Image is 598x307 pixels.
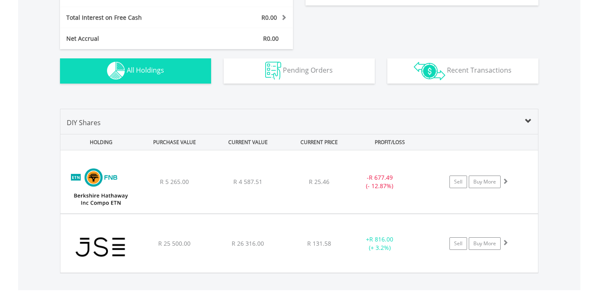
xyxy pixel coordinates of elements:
span: R 131.58 [307,239,331,247]
div: HOLDING [61,134,137,150]
span: Recent Transactions [447,66,512,75]
img: EQU.ZA.JSE.png [65,225,137,270]
span: All Holdings [127,66,164,75]
a: Sell [449,176,467,188]
a: Sell [449,237,467,250]
div: Net Accrual [60,34,196,43]
div: Total Interest on Free Cash [60,13,196,22]
div: CURRENT VALUE [212,134,284,150]
button: Recent Transactions [387,58,538,84]
a: Buy More [469,176,501,188]
span: R0.00 [263,34,279,42]
div: PROFIT/LOSS [354,134,426,150]
span: R 5 265.00 [160,178,189,186]
span: R 26 316.00 [232,239,264,247]
span: Pending Orders [283,66,333,75]
span: DIY Shares [67,118,101,127]
div: - (- 12.87%) [348,173,412,190]
img: holdings-wht.png [107,62,125,80]
div: PURCHASE VALUE [139,134,211,150]
a: Buy More [469,237,501,250]
span: R 4 587.51 [233,178,262,186]
div: CURRENT PRICE [285,134,352,150]
span: R 677.49 [369,173,393,181]
span: R 25 500.00 [158,239,191,247]
button: Pending Orders [224,58,375,84]
img: transactions-zar-wht.png [414,62,445,80]
img: pending_instructions-wht.png [265,62,281,80]
img: EQU.ZA.BHETNC.png [65,161,137,211]
button: All Holdings [60,58,211,84]
div: + (+ 3.2%) [348,235,412,252]
span: R 25.46 [309,178,329,186]
span: R 816.00 [369,235,393,243]
span: R0.00 [261,13,277,21]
